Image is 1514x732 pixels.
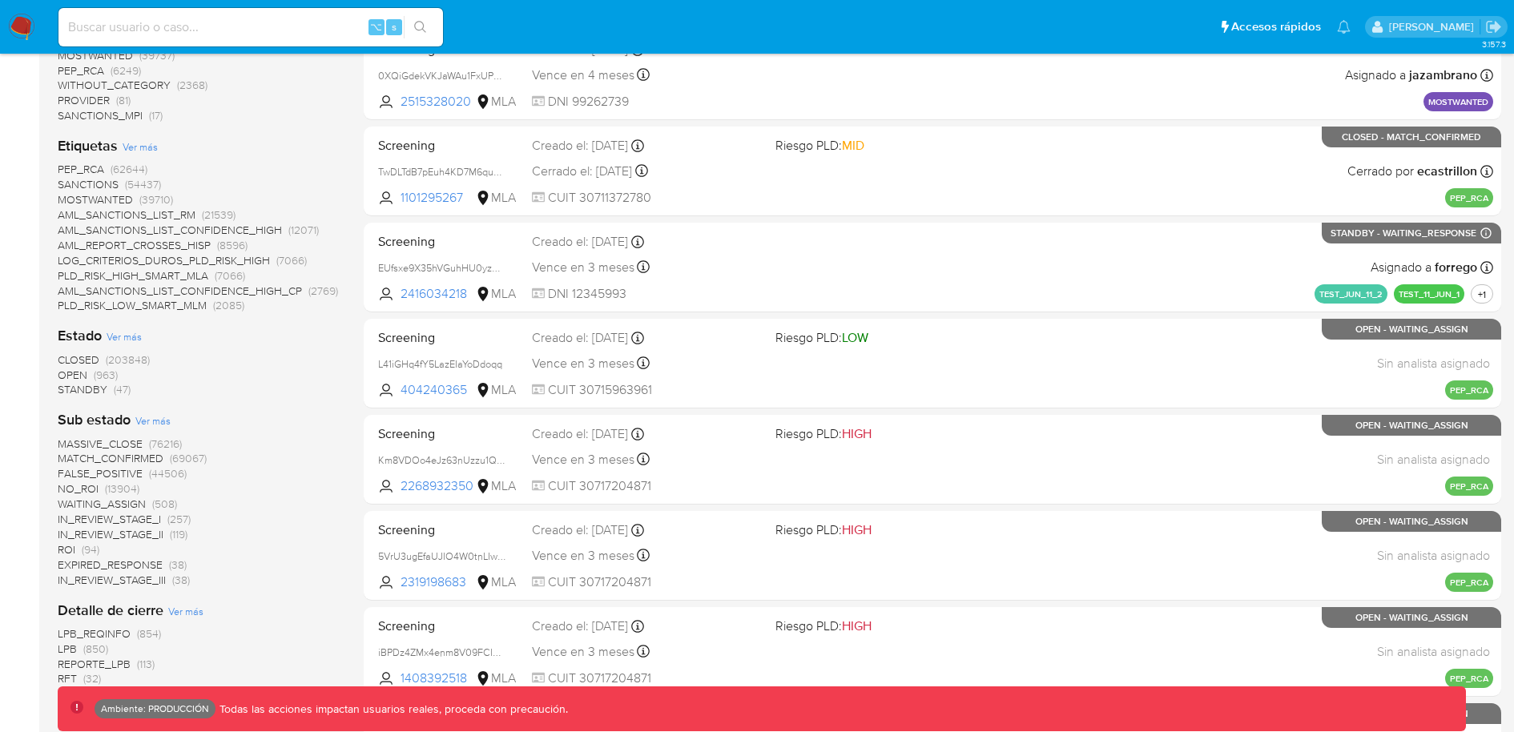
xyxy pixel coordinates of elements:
[370,19,382,34] span: ⌥
[392,19,397,34] span: s
[58,17,443,38] input: Buscar usuario o caso...
[404,16,437,38] button: search-icon
[1389,19,1480,34] p: natalia.maison@mercadolibre.com
[101,706,209,712] p: Ambiente: PRODUCCIÓN
[215,702,568,717] p: Todas las acciones impactan usuarios reales, proceda con precaución.
[1482,38,1506,50] span: 3.157.3
[1485,18,1502,35] a: Salir
[1231,18,1321,35] span: Accesos rápidos
[1337,20,1351,34] a: Notificaciones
